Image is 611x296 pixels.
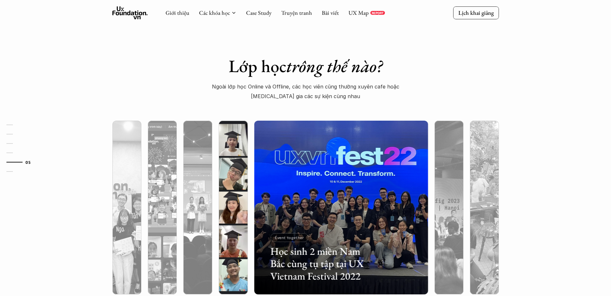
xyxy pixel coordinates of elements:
a: Truyện tranh [281,9,312,16]
a: UX Map [348,9,369,16]
a: Giới thiệu [166,9,189,16]
a: Các khóa học [199,9,230,16]
a: Bài viết [322,9,339,16]
a: Case Study [246,9,272,16]
p: Event together [275,235,304,240]
p: Ngoài lớp học Online và Offline, các học viên cũng thường xuyên cafe hoặc [MEDICAL_DATA] gia các ... [208,82,404,101]
em: trông thế nào? [286,55,382,77]
a: 05 [6,158,37,166]
a: REPORT [370,11,385,15]
h1: Lớp học [193,56,418,77]
a: Lịch khai giảng [453,6,499,19]
p: REPORT [372,11,384,15]
strong: 05 [25,160,31,164]
p: Lịch khai giảng [458,9,494,16]
h3: Học sinh 2 miền Nam Bắc cùng tụ tập tại UX Vietnam Festival 2022 [270,245,374,282]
